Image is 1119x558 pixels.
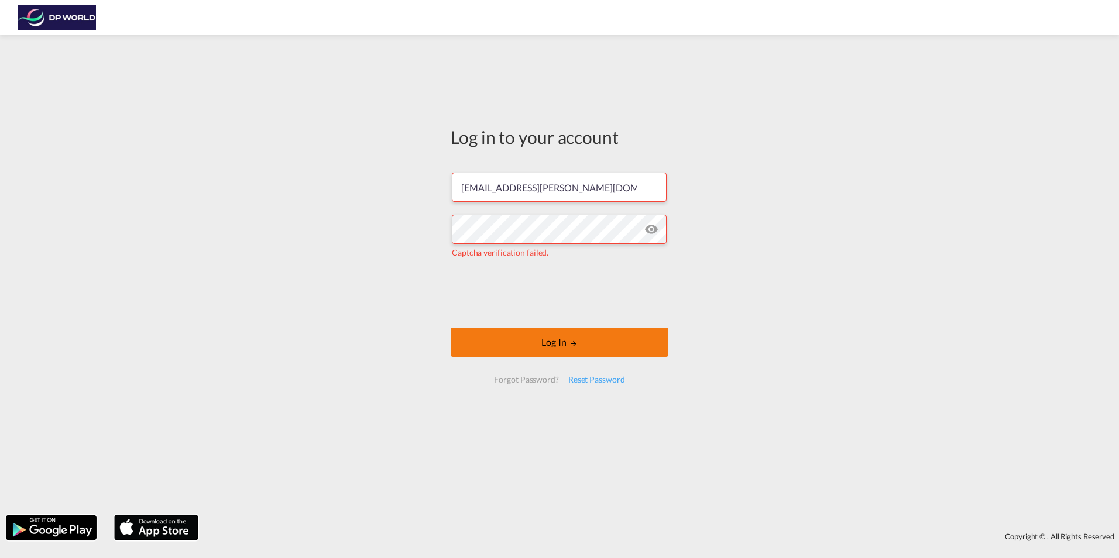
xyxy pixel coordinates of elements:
div: Copyright © . All Rights Reserved [204,526,1119,546]
button: LOGIN [451,328,668,357]
img: apple.png [113,514,200,542]
div: Forgot Password? [489,369,563,390]
img: c08ca190194411f088ed0f3ba295208c.png [18,5,97,31]
span: Captcha verification failed. [452,247,548,257]
div: Log in to your account [451,125,668,149]
md-icon: icon-eye-off [644,222,658,236]
iframe: reCAPTCHA [471,270,648,316]
input: Enter email/phone number [452,173,667,202]
img: google.png [5,514,98,542]
div: Reset Password [564,369,630,390]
